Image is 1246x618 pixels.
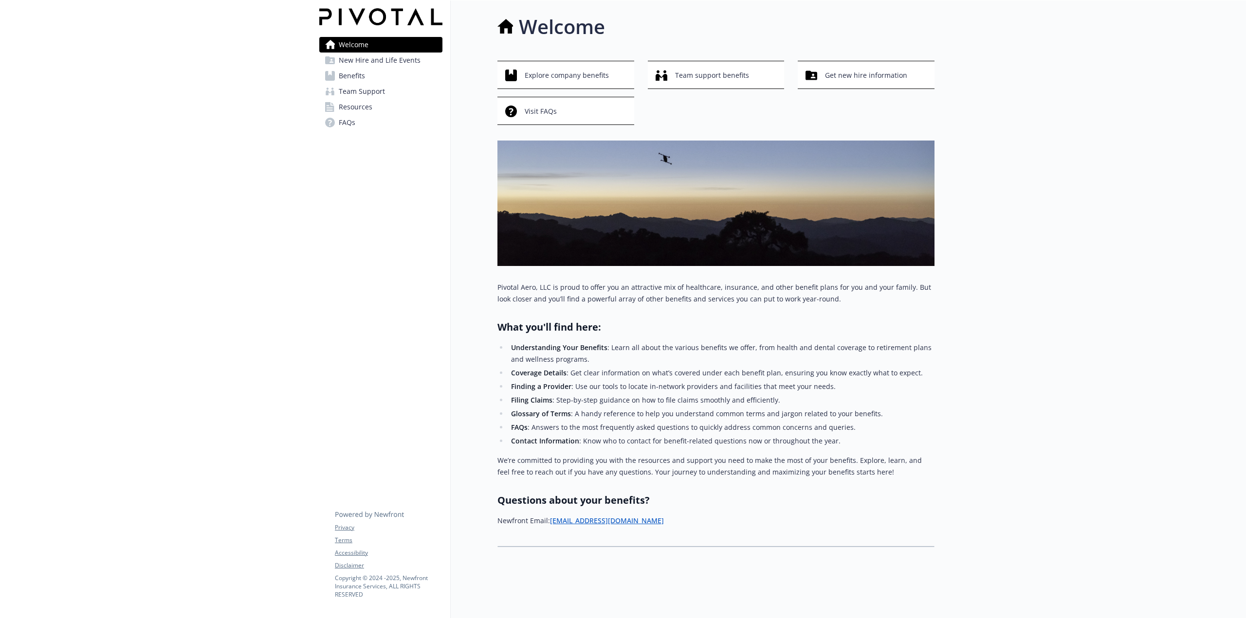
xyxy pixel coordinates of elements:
[508,435,934,447] li: : Know who to contact for benefit-related questions now or throughout the year.
[508,394,934,406] li: : Step-by-step guidance on how to file claims smoothly and efficiently.
[798,61,934,89] button: Get new hire information
[511,368,567,377] strong: Coverage Details
[511,395,552,405] strong: Filing Claims
[497,494,934,507] h2: Questions about your benefits?
[519,12,605,41] h1: Welcome
[335,523,442,532] a: Privacy
[339,37,368,53] span: Welcome
[511,382,571,391] strong: Finding a Provider
[335,561,442,570] a: Disclaimer
[319,53,442,68] a: New Hire and Life Events
[511,409,571,418] strong: Glossary of Terms
[508,408,934,420] li: : A handy reference to help you understand common terms and jargon related to your benefits.
[497,141,934,266] img: overview page banner
[339,68,365,84] span: Benefits
[497,97,634,125] button: Visit FAQs
[319,84,442,99] a: Team Support
[525,102,557,121] span: Visit FAQs
[648,61,785,89] button: Team support benefits
[825,66,907,85] span: Get new hire information
[497,320,934,334] h2: What you'll find here:
[550,516,664,525] a: [EMAIL_ADDRESS][DOMAIN_NAME]
[319,68,442,84] a: Benefits
[497,61,634,89] button: Explore company benefits
[335,548,442,557] a: Accessibility
[319,115,442,130] a: FAQs
[339,115,355,130] span: FAQs
[508,342,934,365] li: : Learn all about the various benefits we offer, from health and dental coverage to retirement pl...
[319,99,442,115] a: Resources
[497,455,934,478] p: We’re committed to providing you with the resources and support you need to make the most of your...
[335,574,442,599] p: Copyright © 2024 - 2025 , Newfront Insurance Services, ALL RIGHTS RESERVED
[511,436,579,445] strong: Contact Information
[497,515,934,527] p: Newfront Email:
[508,381,934,392] li: : Use our tools to locate in-network providers and facilities that meet your needs.
[511,423,528,432] strong: FAQs
[339,84,385,99] span: Team Support
[511,343,607,352] strong: Understanding Your Benefits
[508,367,934,379] li: : Get clear information on what’s covered under each benefit plan, ensuring you know exactly what...
[335,536,442,545] a: Terms
[525,66,609,85] span: Explore company benefits
[675,66,749,85] span: Team support benefits
[497,282,934,305] p: Pivotal Aero, LLC is proud to offer you an attractive mix of healthcare, insurance, and other ben...
[339,53,421,68] span: New Hire and Life Events
[319,37,442,53] a: Welcome
[339,99,372,115] span: Resources
[508,422,934,433] li: : Answers to the most frequently asked questions to quickly address common concerns and queries.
